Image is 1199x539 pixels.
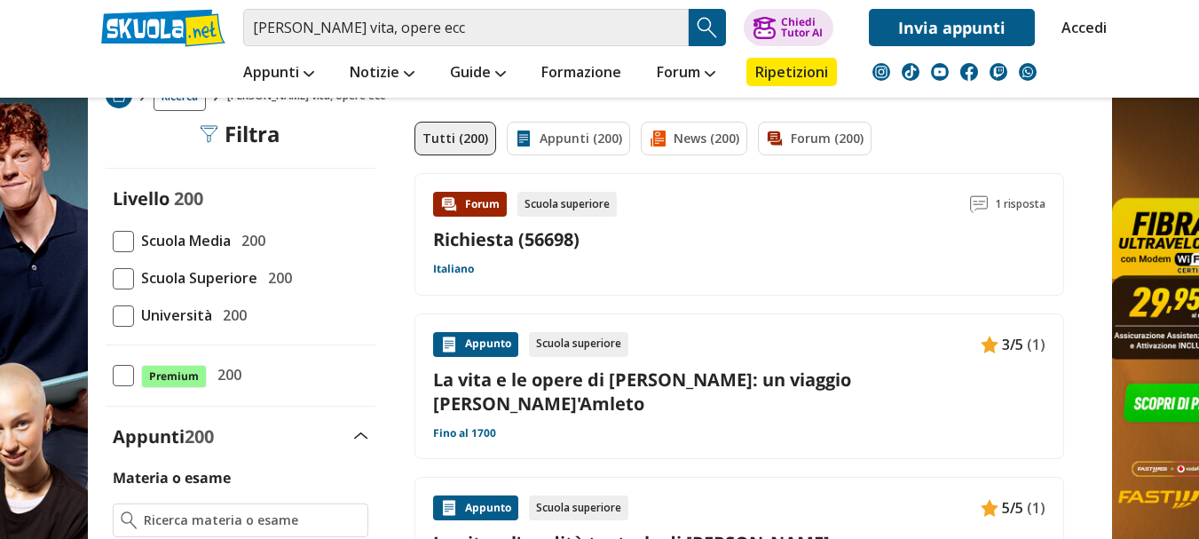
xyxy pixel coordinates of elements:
span: Premium [141,365,207,388]
img: Commenti lettura [970,195,988,213]
a: La vita e le opere di [PERSON_NAME]: un viaggio [PERSON_NAME]'Amleto [433,368,1045,416]
a: Formazione [537,58,626,90]
a: News (200) [641,122,747,155]
span: 200 [210,363,241,386]
input: Cerca appunti, riassunti o versioni [243,9,689,46]
div: Chiedi Tutor AI [781,17,823,38]
div: Forum [433,192,507,217]
button: Search Button [689,9,726,46]
span: Università [134,304,212,327]
img: tiktok [902,63,919,81]
img: Appunti contenuto [981,336,998,353]
div: Appunto [433,332,518,357]
button: ChiediTutor AI [744,9,833,46]
span: 200 [174,186,203,210]
span: Scuola Media [134,229,231,252]
span: 5/5 [1002,496,1023,519]
span: 1 risposta [995,192,1045,217]
a: Ripetizioni [746,58,837,86]
img: Apri e chiudi sezione [354,432,368,440]
label: Materia o esame [113,468,231,487]
img: Forum contenuto [440,195,458,213]
a: Appunti (200) [507,122,630,155]
img: Filtra filtri mobile [200,125,217,143]
img: twitch [990,63,1007,81]
img: Appunti filtro contenuto [515,130,532,147]
img: Appunti contenuto [440,336,458,353]
span: 200 [261,266,292,289]
span: 200 [216,304,247,327]
div: Scuola superiore [529,332,628,357]
span: Scuola Superiore [134,266,257,289]
div: Scuola superiore [517,192,617,217]
img: facebook [960,63,978,81]
input: Ricerca materia o esame [144,511,359,529]
img: instagram [872,63,890,81]
a: Italiano [433,262,474,276]
a: Fino al 1700 [433,426,496,440]
img: Appunti contenuto [981,499,998,517]
span: 200 [234,229,265,252]
a: Forum [652,58,720,90]
img: youtube [931,63,949,81]
a: Notizie [345,58,419,90]
img: Appunti contenuto [440,499,458,517]
img: Cerca appunti, riassunti o versioni [694,14,721,41]
label: Livello [113,186,170,210]
img: News filtro contenuto [649,130,667,147]
span: 200 [185,424,214,448]
a: Appunti [239,58,319,90]
div: Appunto [433,495,518,520]
img: Ricerca materia o esame [121,511,138,529]
a: Guide [446,58,510,90]
span: (1) [1027,496,1045,519]
label: Appunti [113,424,214,448]
img: Forum filtro contenuto [766,130,784,147]
a: Invia appunti [869,9,1035,46]
a: Tutti (200) [414,122,496,155]
a: Richiesta (56698) [433,227,580,251]
div: Scuola superiore [529,495,628,520]
span: 3/5 [1002,333,1023,356]
a: Forum (200) [758,122,872,155]
div: Filtra [200,122,280,147]
a: Accedi [1061,9,1099,46]
img: WhatsApp [1019,63,1037,81]
span: (1) [1027,333,1045,356]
